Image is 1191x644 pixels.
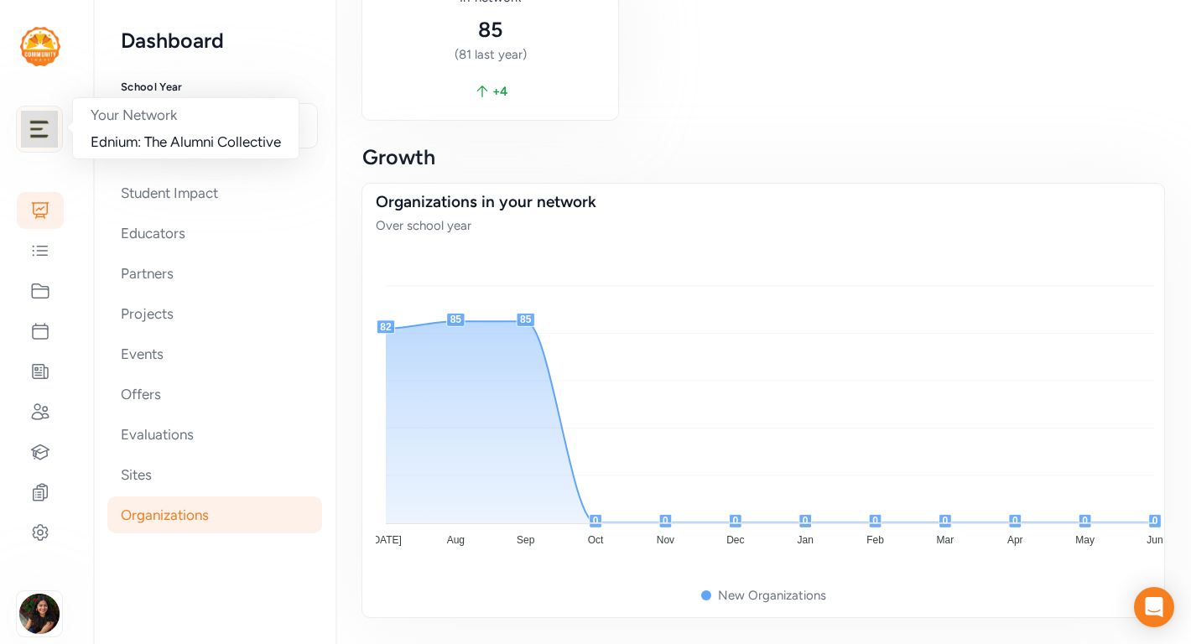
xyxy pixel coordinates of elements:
[121,114,307,138] span: 2025-26 School Year
[107,215,322,252] div: Educators
[1147,534,1162,546] tspan: Jun
[107,255,322,292] div: Partners
[370,534,402,546] tspan: [DATE]
[1007,534,1023,546] tspan: Apr
[107,295,322,332] div: Projects
[517,534,535,546] tspan: Sep
[718,587,826,604] div: New Organizations
[866,534,884,546] tspan: Feb
[110,103,318,148] button: 2025-26 School Year
[20,27,60,66] img: logo
[492,83,507,100] span: + 4
[362,147,1164,167] h3: Growth
[107,376,322,413] div: Offers
[376,190,1151,214] div: Organizations in your network
[1075,534,1095,546] tspan: May
[937,534,954,546] tspan: Mar
[588,534,604,546] tspan: Oct
[21,111,58,148] img: logo
[447,534,465,546] tspan: Aug
[657,534,674,546] tspan: Nov
[121,80,309,94] h3: School Year
[798,534,814,546] tspan: Jan
[376,16,605,43] div: 85
[121,27,309,54] h2: Dashboard
[107,335,322,372] div: Events
[107,416,322,453] div: Evaluations
[107,174,322,211] div: Student Impact
[376,46,605,63] div: (81 last year)
[376,217,1151,234] div: Over school year
[1134,587,1174,627] div: Open Intercom Messenger
[107,496,322,533] div: Organizations
[107,456,322,493] div: Sites
[726,534,744,546] tspan: Dec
